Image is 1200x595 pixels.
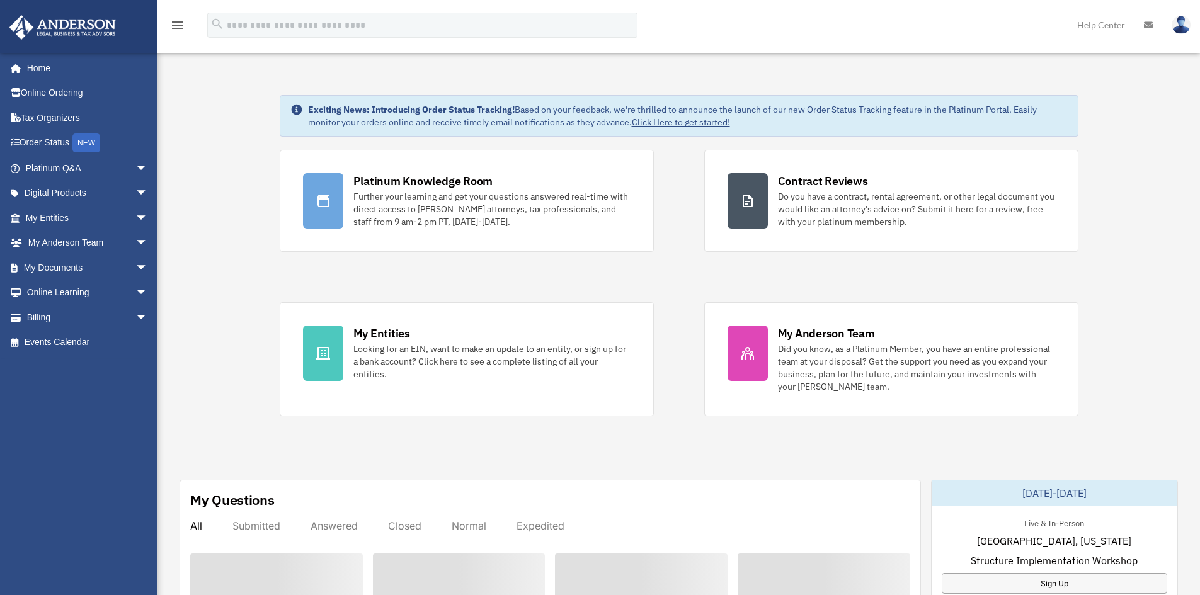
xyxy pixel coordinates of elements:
[353,173,493,189] div: Platinum Knowledge Room
[9,105,167,130] a: Tax Organizers
[778,190,1055,228] div: Do you have a contract, rental agreement, or other legal document you would like an attorney's ad...
[704,302,1078,416] a: My Anderson Team Did you know, as a Platinum Member, you have an entire professional team at your...
[932,480,1177,506] div: [DATE]-[DATE]
[311,519,358,532] div: Answered
[778,326,875,341] div: My Anderson Team
[632,116,730,128] a: Click Here to get started!
[9,255,167,280] a: My Documentsarrow_drop_down
[135,181,161,207] span: arrow_drop_down
[308,103,1068,128] div: Based on your feedback, we're thrilled to announce the launch of our new Order Status Tracking fe...
[6,15,120,40] img: Anderson Advisors Platinum Portal
[971,553,1138,568] span: Structure Implementation Workshop
[704,150,1078,252] a: Contract Reviews Do you have a contract, rental agreement, or other legal document you would like...
[9,305,167,330] a: Billingarrow_drop_down
[9,81,167,106] a: Online Ordering
[280,302,654,416] a: My Entities Looking for an EIN, want to make an update to an entity, or sign up for a bank accoun...
[942,573,1167,594] a: Sign Up
[452,519,486,532] div: Normal
[135,280,161,306] span: arrow_drop_down
[9,205,167,230] a: My Entitiesarrow_drop_down
[135,255,161,281] span: arrow_drop_down
[170,18,185,33] i: menu
[72,133,100,152] div: NEW
[1172,16,1191,34] img: User Pic
[517,519,564,532] div: Expedited
[9,181,167,206] a: Digital Productsarrow_drop_down
[135,156,161,181] span: arrow_drop_down
[308,104,515,115] strong: Exciting News: Introducing Order Status Tracking!
[353,190,631,228] div: Further your learning and get your questions answered real-time with direct access to [PERSON_NAM...
[135,230,161,256] span: arrow_drop_down
[135,205,161,231] span: arrow_drop_down
[9,230,167,256] a: My Anderson Teamarrow_drop_down
[232,519,280,532] div: Submitted
[388,519,421,532] div: Closed
[9,130,167,156] a: Order StatusNEW
[353,343,631,380] div: Looking for an EIN, want to make an update to an entity, or sign up for a bank account? Click her...
[190,519,202,532] div: All
[280,150,654,252] a: Platinum Knowledge Room Further your learning and get your questions answered real-time with dire...
[1014,516,1094,529] div: Live & In-Person
[190,490,275,509] div: My Questions
[353,326,410,341] div: My Entities
[9,280,167,305] a: Online Learningarrow_drop_down
[778,343,1055,393] div: Did you know, as a Platinum Member, you have an entire professional team at your disposal? Get th...
[977,533,1131,548] span: [GEOGRAPHIC_DATA], [US_STATE]
[778,173,868,189] div: Contract Reviews
[170,22,185,33] a: menu
[135,305,161,331] span: arrow_drop_down
[210,17,224,31] i: search
[9,330,167,355] a: Events Calendar
[9,156,167,181] a: Platinum Q&Aarrow_drop_down
[9,55,161,81] a: Home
